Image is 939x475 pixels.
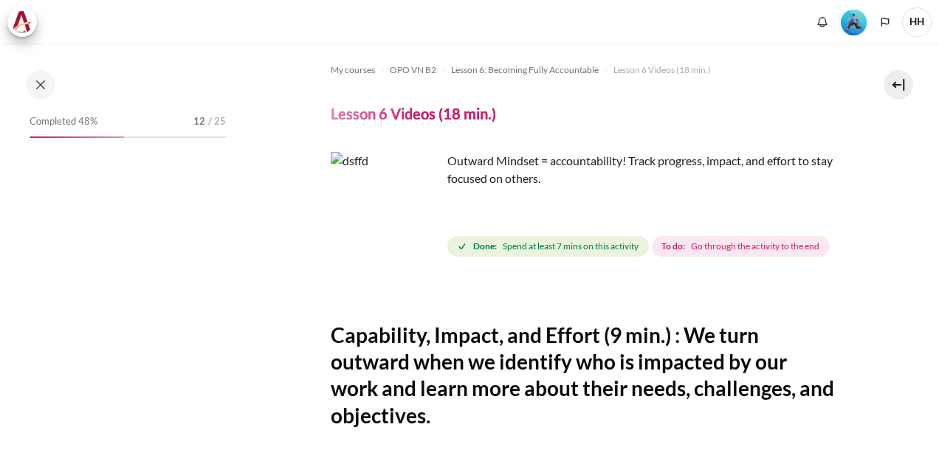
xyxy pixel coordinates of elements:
div: Level #3 [841,8,867,35]
p: Outward Mindset = accountability! Track progress, impact, and effort to stay focused on others. [331,152,834,187]
nav: Navigation bar [331,58,834,82]
a: Level #3 [835,8,873,35]
span: Lesson 6: Becoming Fully Accountable [451,63,599,77]
span: HH [902,7,932,37]
strong: To do: [661,240,685,253]
a: User menu [902,7,932,37]
span: My courses [331,63,375,77]
span: Go through the activity to the end [691,240,819,253]
button: Languages [874,11,896,33]
img: Level #3 [841,10,867,35]
h4: Lesson 6 Videos (18 min.) [331,104,496,123]
img: dsffd [331,152,441,263]
span: OPO VN B2 [390,63,436,77]
span: Lesson 6 Videos (18 min.) [613,63,711,77]
h2: Capability, Impact, and Effort (9 min.) : We turn outward when we identify who is impacted by our... [331,322,834,429]
a: Lesson 6 Videos (18 min.) [613,61,711,79]
div: Completion requirements for Lesson 6 Videos (18 min.) [447,233,833,260]
span: Spend at least 7 mins on this activity [503,240,639,253]
strong: Done: [473,240,497,253]
a: OPO VN B2 [390,61,436,79]
div: Show notification window with no new notifications [811,11,833,33]
span: Completed 48% [30,114,97,129]
a: Architeck Architeck [7,7,44,37]
a: My courses [331,61,375,79]
a: Lesson 6: Becoming Fully Accountable [451,61,599,79]
span: 12 [193,114,205,129]
div: 48% [30,136,124,138]
img: Architeck [12,11,32,33]
span: / 25 [208,114,226,129]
